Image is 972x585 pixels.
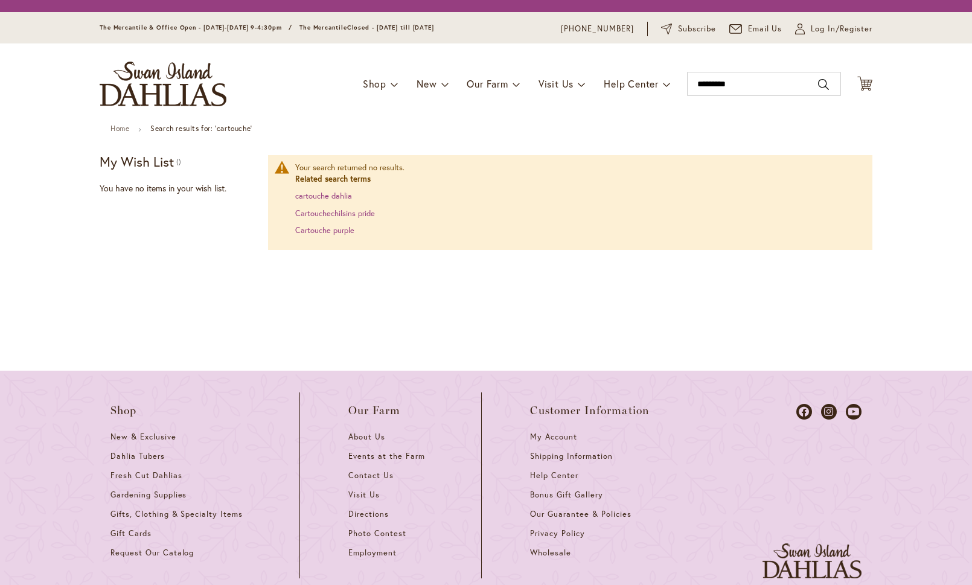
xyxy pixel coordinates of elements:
div: Your search returned no results. [295,162,860,237]
span: Our Farm [348,404,400,417]
span: Events at the Farm [348,451,424,461]
a: Email Us [729,23,782,35]
span: Dahlia Tubers [110,451,165,461]
span: Shop [363,77,386,90]
a: Home [110,124,129,133]
span: Log In/Register [811,23,872,35]
span: Our Farm [467,77,508,90]
span: Our Guarantee & Policies [530,509,631,519]
span: Fresh Cut Dahlias [110,470,182,481]
span: The Mercantile & Office Open - [DATE]-[DATE] 9-4:30pm / The Mercantile [100,24,347,31]
a: Subscribe [661,23,716,35]
span: New & Exclusive [110,432,176,442]
span: Visit Us [348,490,380,500]
span: Request Our Catalog [110,548,194,558]
strong: Search results for: 'cartouche' [150,124,252,133]
strong: My Wish List [100,153,174,170]
a: cartouche dahlia [295,191,352,201]
a: [PHONE_NUMBER] [561,23,634,35]
span: About Us [348,432,385,442]
a: Dahlias on Facebook [796,404,812,420]
span: Customer Information [530,404,650,417]
span: Gardening Supplies [110,490,187,500]
span: Help Center [530,470,578,481]
span: Shipping Information [530,451,612,461]
span: Wholesale [530,548,571,558]
span: Closed - [DATE] till [DATE] [347,24,434,31]
a: Cartouchechilsins pride [295,208,375,219]
span: Privacy Policy [530,528,585,539]
span: Employment [348,548,397,558]
button: Search [818,75,829,94]
span: Visit Us [539,77,574,90]
span: Bonus Gift Gallery [530,490,603,500]
span: Email Us [748,23,782,35]
span: Subscribe [678,23,716,35]
span: Gifts, Clothing & Specialty Items [110,509,243,519]
div: You have no items in your wish list. [100,182,261,194]
a: Dahlias on Youtube [846,404,862,420]
span: Directions [348,509,389,519]
span: New [417,77,436,90]
dt: Related search terms [295,174,860,185]
span: My Account [530,432,577,442]
span: Shop [110,404,137,417]
a: store logo [100,62,226,106]
a: Cartouche purple [295,225,354,235]
span: Gift Cards [110,528,152,539]
a: Log In/Register [795,23,872,35]
span: Photo Contest [348,528,406,539]
span: Contact Us [348,470,394,481]
span: Help Center [604,77,659,90]
a: Dahlias on Instagram [821,404,837,420]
